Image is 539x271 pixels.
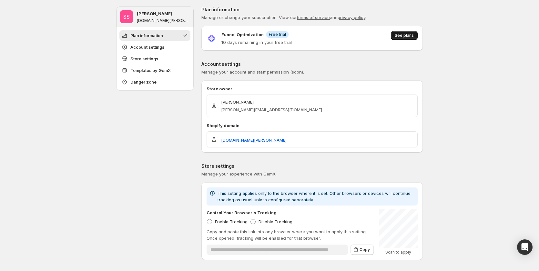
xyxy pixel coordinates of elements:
span: Free trial [269,32,286,37]
span: This setting applies only to the browser where it is set. Other browsers or devices will continue... [218,191,411,202]
a: [DOMAIN_NAME][PERSON_NAME] [221,137,287,143]
div: Open Intercom Messenger [517,239,533,255]
p: Store settings [201,163,423,169]
span: Copy [360,247,370,252]
a: terms of service [297,15,330,20]
p: [PERSON_NAME] [221,99,322,105]
span: See plans [395,33,414,38]
a: privacy policy [338,15,365,20]
span: Templates by GemX [130,67,171,74]
button: Danger zone [119,77,190,87]
span: Danger zone [130,79,157,85]
span: Sandy Sandy [120,10,133,23]
text: SS [123,14,130,20]
span: Manage your account and staff permission (soon). [201,69,304,75]
p: [PERSON_NAME] [137,10,172,17]
p: Control Your Browser's Tracking [207,209,277,216]
p: Shopify domain [207,122,418,129]
p: Account settings [201,61,423,67]
p: [DOMAIN_NAME][PERSON_NAME] [137,18,190,23]
span: Store settings [130,55,158,62]
p: Scan to apply [379,250,418,255]
p: 10 days remaining in your free trial [221,39,292,45]
p: Store owner [207,85,418,92]
span: Enable Tracking [215,219,248,224]
span: Plan information [130,32,163,39]
p: Copy and paste this link into any browser where you want to apply this setting. Once opened, trac... [207,228,374,241]
button: Templates by GemX [119,65,190,75]
span: enabled [269,236,286,241]
span: Manage or change your subscription. View our and . [201,15,366,20]
button: Store settings [119,54,190,64]
p: Funnel Optimization [221,31,264,38]
p: Plan information [201,6,423,13]
p: [PERSON_NAME][EMAIL_ADDRESS][DOMAIN_NAME] [221,106,322,113]
button: Plan information [119,30,190,41]
button: Account settings [119,42,190,52]
img: Funnel Optimization [207,34,216,43]
button: Copy [351,245,374,255]
span: Manage your experience with GemX. [201,171,277,176]
button: See plans [391,31,418,40]
span: Account settings [130,44,164,50]
span: Disable Tracking [259,219,292,224]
